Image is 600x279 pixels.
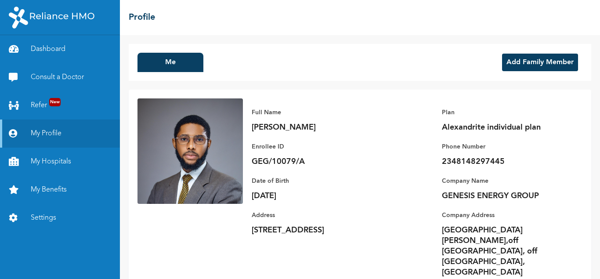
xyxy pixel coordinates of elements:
iframe: SalesIQ Chatwindow [426,7,598,272]
img: RelianceHMO's Logo [9,7,94,29]
p: [PERSON_NAME] [252,122,375,133]
p: GEG/10079/A [252,156,375,167]
img: Enrollee [137,98,243,204]
button: Me [137,53,203,72]
p: [DATE] [252,191,375,201]
p: Address [252,210,375,221]
h2: Profile [129,11,155,24]
span: New [49,98,61,106]
p: Enrollee ID [252,141,375,152]
p: Date of Birth [252,176,375,186]
p: Full Name [252,107,375,118]
p: [STREET_ADDRESS] [252,225,375,236]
